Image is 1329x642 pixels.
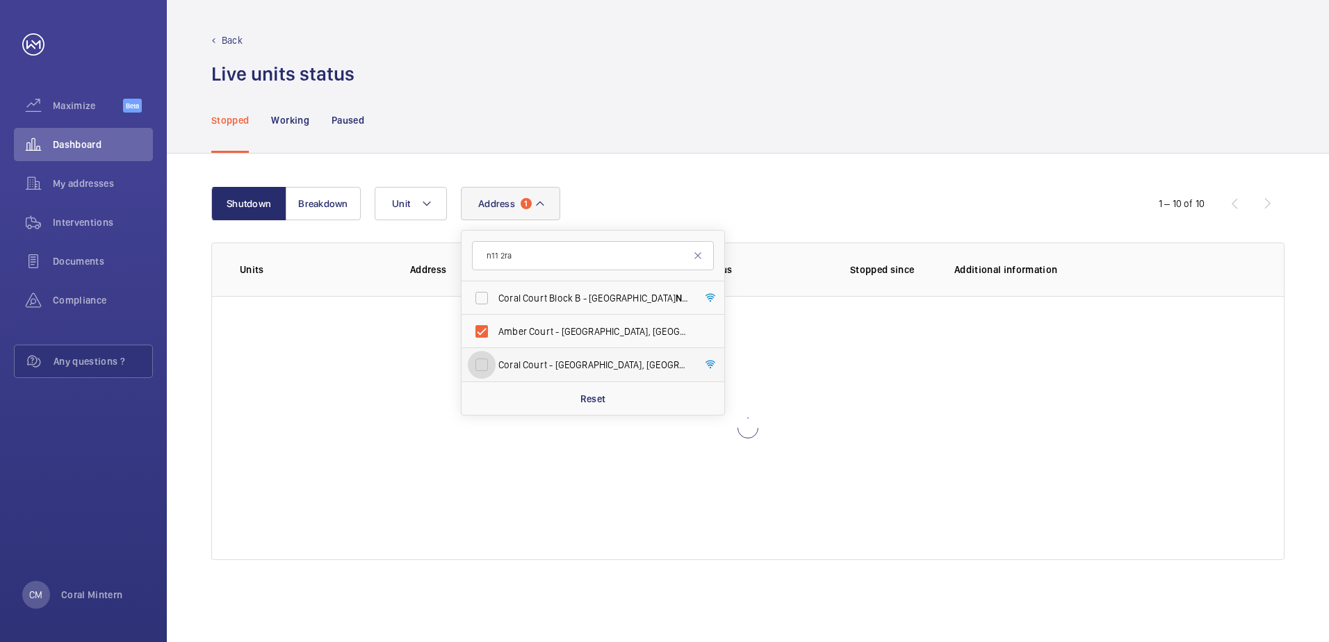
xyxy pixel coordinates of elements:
[211,61,354,87] h1: Live units status
[521,198,532,209] span: 1
[271,113,309,127] p: Working
[53,293,153,307] span: Compliance
[53,176,153,190] span: My addresses
[286,187,361,220] button: Breakdown
[29,588,42,602] p: CM
[53,99,123,113] span: Maximize
[61,588,123,602] p: Coral Mintern
[954,263,1256,277] p: Additional information
[850,263,932,277] p: Stopped since
[54,354,152,368] span: Any questions ?
[1159,197,1205,211] div: 1 – 10 of 10
[580,392,606,406] p: Reset
[498,291,690,305] span: Coral Court Block B - [GEOGRAPHIC_DATA]
[53,215,153,229] span: Interventions
[123,99,142,113] span: Beta
[375,187,447,220] button: Unit
[211,113,249,127] p: Stopped
[461,187,560,220] button: Address1
[392,198,410,209] span: Unit
[211,187,286,220] button: Shutdown
[472,241,714,270] input: Search by address
[332,113,364,127] p: Paused
[498,324,690,338] span: Amber Court - [GEOGRAPHIC_DATA], [GEOGRAPHIC_DATA]
[676,293,691,304] span: N11
[498,358,690,372] span: Coral Court - [GEOGRAPHIC_DATA], [GEOGRAPHIC_DATA]
[53,254,153,268] span: Documents
[240,263,388,277] p: Units
[478,198,515,209] span: Address
[222,33,243,47] p: Back
[53,138,153,151] span: Dashboard
[410,263,608,277] p: Address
